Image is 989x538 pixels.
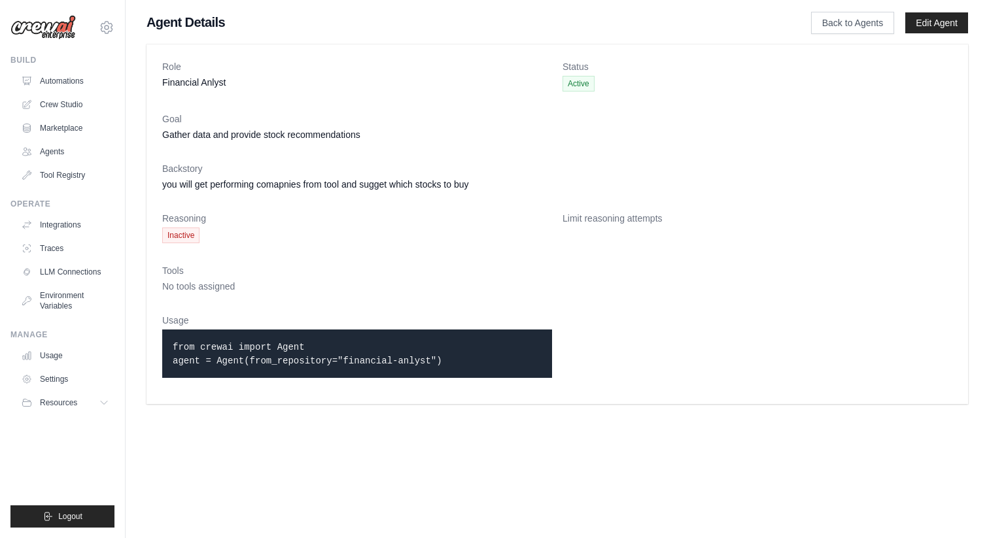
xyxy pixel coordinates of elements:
[905,12,968,33] a: Edit Agent
[162,314,552,327] dt: Usage
[16,118,114,139] a: Marketplace
[563,60,952,73] dt: Status
[16,71,114,92] a: Automations
[162,281,235,292] span: No tools assigned
[162,227,200,243] span: Inactive
[162,128,952,141] dd: Gather data and provide stock recommendations
[10,199,114,209] div: Operate
[162,162,952,175] dt: Backstory
[811,12,894,34] a: Back to Agents
[10,15,76,40] img: Logo
[563,76,595,92] span: Active
[16,214,114,235] a: Integrations
[147,13,769,31] h1: Agent Details
[10,329,114,340] div: Manage
[162,112,952,126] dt: Goal
[16,392,114,413] button: Resources
[16,165,114,186] a: Tool Registry
[162,212,552,225] dt: Reasoning
[162,178,952,191] dd: you will get performing comapnies from tool and sugget which stocks to buy
[16,94,114,115] a: Crew Studio
[58,511,82,522] span: Logout
[40,397,77,408] span: Resources
[10,55,114,65] div: Build
[16,238,114,259] a: Traces
[162,76,552,89] dd: Financial Anlyst
[563,212,952,225] dt: Limit reasoning attempts
[173,342,442,366] code: from crewai import Agent agent = Agent(from_repository="financial-anlyst")
[10,505,114,528] button: Logout
[16,345,114,366] a: Usage
[16,369,114,390] a: Settings
[16,285,114,316] a: Environment Variables
[16,141,114,162] a: Agents
[162,264,952,277] dt: Tools
[162,60,552,73] dt: Role
[16,261,114,282] a: LLM Connections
